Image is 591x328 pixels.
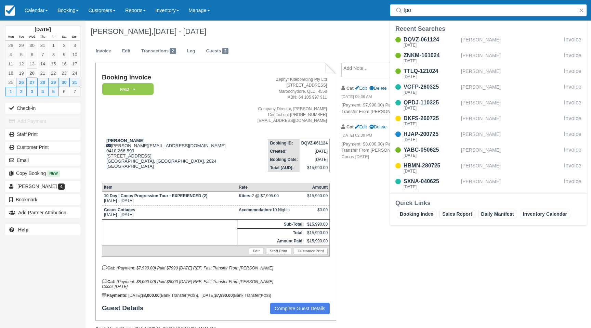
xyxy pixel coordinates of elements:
[5,103,80,114] button: Check-in
[341,102,457,115] p: (Payment: $7,990.00) Paid $7990 [DATE] REF: Fast Transfer From [PERSON_NAME]
[294,248,328,254] a: Customer Print
[5,155,80,166] button: Email
[69,87,80,96] a: 7
[27,59,37,68] a: 13
[300,155,330,164] td: [DATE]
[404,114,458,123] div: DKFS-260725
[404,59,458,63] div: [DATE]
[564,36,581,49] div: Invoice
[390,177,587,190] a: SXNA-040625[DATE][PERSON_NAME]Invoice
[5,194,80,205] button: Bookmark
[16,78,27,87] a: 26
[104,193,208,198] strong: 10 Day | Cocos Progression Tour - EXPERIENCED (2)
[268,139,300,148] th: Booking ID:
[5,78,16,87] a: 25
[237,228,305,237] th: Total:
[16,41,27,50] a: 29
[564,162,581,175] div: Invoice
[48,68,59,78] a: 22
[16,33,27,41] th: Tue
[37,78,48,87] a: 28
[564,51,581,64] div: Invoice
[69,78,80,87] a: 31
[341,141,457,160] p: (Payment: $8,000.00) Paid $8000 [DATE] REF: Fast Transfer From [PERSON_NAME] Cocos [DATE]
[5,59,16,68] a: 11
[170,48,176,54] span: 2
[266,248,291,254] a: Staff Print
[48,87,59,96] a: 5
[390,99,587,112] a: QPDJ-110325[DATE][PERSON_NAME]Invoice
[37,41,48,50] a: 31
[300,147,330,155] td: [DATE]
[461,162,561,175] div: [PERSON_NAME]
[17,184,57,189] span: [PERSON_NAME]
[59,68,69,78] a: 23
[59,87,69,96] a: 6
[35,27,51,32] strong: [DATE]
[16,50,27,59] a: 5
[305,220,330,228] td: $15,990.00
[5,87,16,96] a: 1
[102,304,150,312] strong: Guest Details
[91,27,524,36] h1: [PERSON_NAME],
[397,210,436,218] a: Booking Index
[404,146,458,154] div: YABC-050625
[395,199,581,207] div: Quick Links
[91,45,116,58] a: Invoice
[37,33,48,41] th: Thu
[461,36,561,49] div: [PERSON_NAME]
[439,210,475,218] a: Sales Report
[346,86,354,91] strong: Cat
[249,248,263,254] a: Edit
[27,87,37,96] a: 3
[5,68,16,78] a: 18
[268,164,300,172] th: Total (AUD):
[564,83,581,96] div: Invoice
[201,45,234,58] a: Guests2
[102,138,244,177] div: [PERSON_NAME][EMAIL_ADDRESS][DOMAIN_NAME] 0418 266 599 [STREET_ADDRESS] [GEOGRAPHIC_DATA], [GEOGR...
[5,142,80,153] a: Customer Print
[5,33,16,41] th: Mon
[59,50,69,59] a: 9
[141,293,159,298] strong: $8,000.00
[404,99,458,107] div: QPDJ-110325
[102,83,151,96] a: Paid
[461,67,561,80] div: [PERSON_NAME]
[301,141,328,146] strong: DQVZ-061124
[305,183,330,191] th: Amount
[104,207,135,212] strong: Cocos Cottages
[260,293,270,298] small: (POS)
[16,59,27,68] a: 12
[48,50,59,59] a: 8
[37,87,48,96] a: 4
[18,227,28,232] b: Help
[404,67,458,75] div: TTLQ-121024
[404,153,458,157] div: [DATE]
[5,129,80,140] a: Staff Print
[307,193,328,204] div: $15,990.00
[341,94,457,101] em: [DATE] 09:36 AM
[117,45,135,58] a: Edit
[37,59,48,68] a: 14
[404,4,576,16] input: Search ( / )
[404,36,458,44] div: DQVZ-061124
[37,50,48,59] a: 7
[461,146,561,159] div: [PERSON_NAME]
[102,191,237,205] td: [DATE] - [DATE]
[27,68,37,78] a: 20
[214,293,233,298] strong: $7,990.00
[404,162,458,170] div: HBMN-280725
[268,147,300,155] th: Created:
[461,130,561,143] div: [PERSON_NAME]
[5,50,16,59] a: 4
[404,90,458,94] div: [DATE]
[404,75,458,79] div: [DATE]
[404,51,458,60] div: ZNKM-161024
[461,114,561,127] div: [PERSON_NAME]
[16,87,27,96] a: 2
[5,168,80,179] button: Copy Booking New
[395,25,581,33] div: Recent Searches
[346,124,354,129] strong: Cat
[341,133,457,140] em: [DATE] 02:38 PM
[355,86,367,91] a: Edit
